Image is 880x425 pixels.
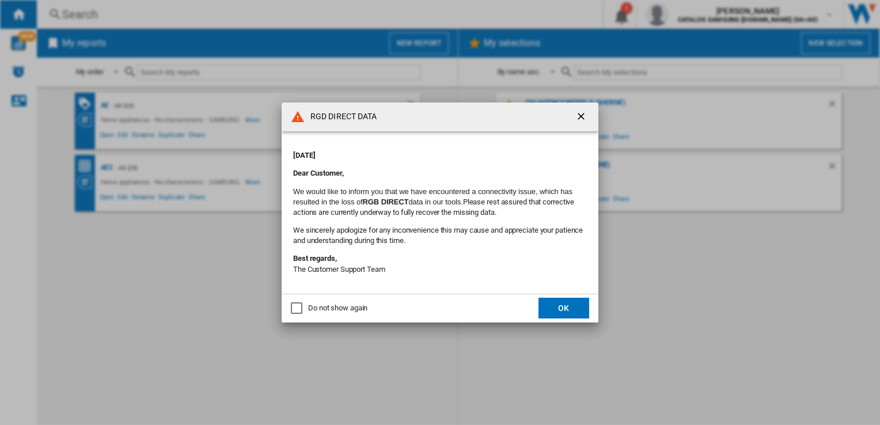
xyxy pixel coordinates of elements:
strong: [DATE] [293,151,315,160]
strong: Dear Customer, [293,169,344,177]
p: We sincerely apologize for any inconvenience this may cause and appreciate your patience and unde... [293,225,587,246]
button: OK [538,298,589,318]
button: getI18NText('BUTTONS.CLOSE_DIALOG') [571,105,594,128]
font: data in our tools. [408,198,462,206]
div: Do not show again [308,303,367,313]
h4: RGD DIRECT DATA [305,111,377,123]
b: RGB DIRECT [363,198,409,206]
p: The Customer Support Team [293,253,587,274]
font: We would like to inform you that we have encountered a connectivity issue, which has resulted in ... [293,187,572,206]
ng-md-icon: getI18NText('BUTTONS.CLOSE_DIALOG') [575,111,589,124]
md-checkbox: Do not show again [291,303,367,314]
strong: Best regards, [293,254,337,263]
p: Please rest assured that corrective actions are currently underway to fully recover the missing d... [293,187,587,218]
